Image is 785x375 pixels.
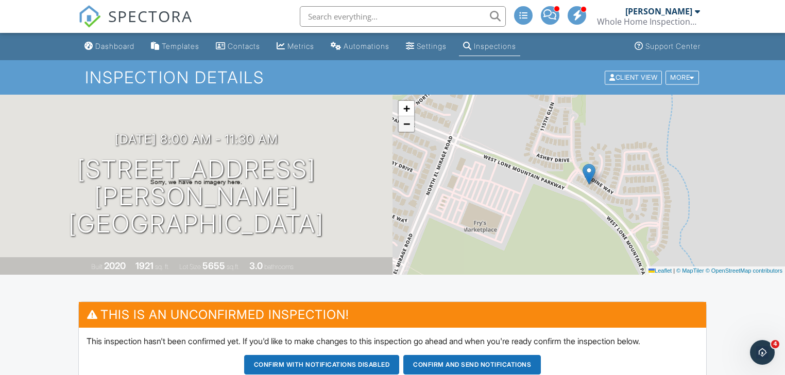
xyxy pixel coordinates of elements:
div: 1921 [135,260,153,271]
a: Dashboard [80,37,139,56]
div: Inspections [474,42,516,50]
div: Automations [344,42,389,50]
a: Inspections [459,37,520,56]
a: © MapTiler [676,267,704,274]
a: Contacts [212,37,264,56]
span: bathrooms [264,263,294,271]
div: 2020 [104,260,126,271]
span: Built [91,263,103,271]
a: Metrics [272,37,318,56]
span: Lot Size [179,263,201,271]
div: 5655 [202,260,225,271]
a: Zoom out [399,116,414,132]
a: Automations (Advanced) [327,37,394,56]
div: Support Center [645,42,701,50]
div: 3.0 [249,260,263,271]
span: 4 [771,340,779,348]
p: This inspection hasn't been confirmed yet. If you'd like to make changes to this inspection go ah... [87,335,698,347]
div: Dashboard [95,42,134,50]
div: Templates [162,42,199,50]
a: Leaflet [649,267,672,274]
span: | [673,267,675,274]
img: The Best Home Inspection Software - Spectora [78,5,101,28]
button: Confirm with notifications disabled [244,355,400,374]
input: Search everything... [300,6,506,27]
a: Support Center [630,37,705,56]
img: Marker [583,164,595,185]
h3: This is an Unconfirmed Inspection! [79,302,706,327]
a: © OpenStreetMap contributors [706,267,782,274]
h3: [DATE] 8:00 am - 11:30 am [115,132,278,146]
span: sq.ft. [227,263,240,271]
div: Contacts [228,42,260,50]
span: SPECTORA [108,5,193,27]
button: Confirm and send notifications [403,355,541,374]
span: sq. ft. [155,263,169,271]
div: Whole Home Inspections, LLC [597,16,700,27]
a: Settings [402,37,451,56]
span: − [403,117,410,130]
div: Client View [605,70,662,84]
iframe: Intercom live chat [750,340,775,365]
div: Metrics [287,42,314,50]
a: Zoom in [399,101,414,116]
div: Settings [417,42,447,50]
span: + [403,102,410,115]
h1: Inspection Details [85,68,700,86]
a: SPECTORA [78,14,193,35]
a: Templates [147,37,203,56]
a: Client View [604,73,664,81]
div: More [665,70,699,84]
h1: [STREET_ADDRESS][PERSON_NAME] [GEOGRAPHIC_DATA] [16,156,376,237]
div: [PERSON_NAME] [625,6,692,16]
